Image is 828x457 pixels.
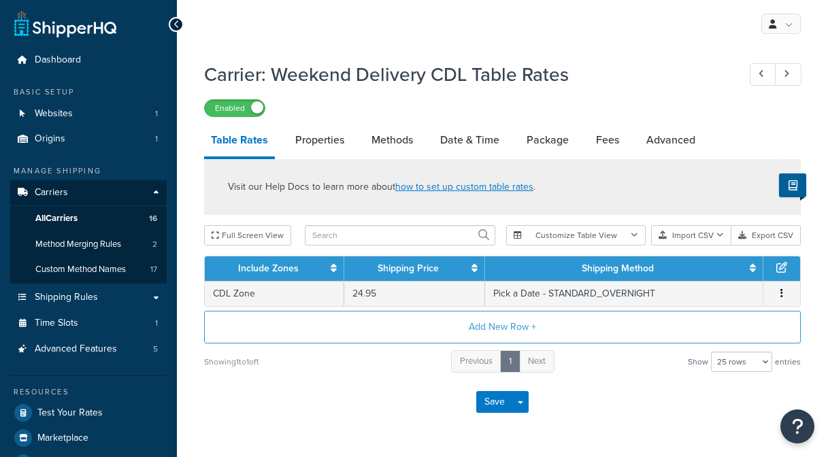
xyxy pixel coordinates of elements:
span: 17 [150,264,157,275]
span: Show [688,352,708,371]
label: Enabled [205,100,265,116]
a: Dashboard [10,48,167,73]
button: Customize Table View [506,225,646,246]
a: Fees [589,124,626,156]
td: CDL Zone [205,281,344,306]
a: Table Rates [204,124,275,159]
li: Carriers [10,180,167,284]
td: Pick a Date - STANDARD_OVERNIGHT [485,281,763,306]
a: Time Slots1 [10,311,167,336]
span: Dashboard [35,54,81,66]
a: Marketplace [10,426,167,450]
span: Next [528,354,546,367]
a: AllCarriers16 [10,206,167,231]
a: Websites1 [10,101,167,126]
a: Previous [451,350,501,373]
a: Next Record [775,63,801,86]
button: Save [476,391,513,413]
a: Properties [288,124,351,156]
div: Basic Setup [10,86,167,98]
a: Previous Record [750,63,776,86]
a: Carriers [10,180,167,205]
span: 2 [152,239,157,250]
a: Method Merging Rules2 [10,232,167,257]
span: 16 [149,213,157,224]
a: Next [519,350,554,373]
li: Websites [10,101,167,126]
a: Shipping Rules [10,285,167,310]
a: Include Zones [238,261,299,275]
span: Origins [35,133,65,145]
p: Visit our Help Docs to learn more about . [228,180,535,194]
li: Custom Method Names [10,257,167,282]
button: Export CSV [731,225,801,246]
span: All Carriers [35,213,78,224]
li: Time Slots [10,311,167,336]
span: 1 [155,108,158,120]
a: Test Your Rates [10,401,167,425]
div: Showing 1 to 1 of 1 [204,352,259,371]
li: Origins [10,126,167,152]
li: Method Merging Rules [10,232,167,257]
h1: Carrier: Weekend Delivery CDL Table Rates [204,61,725,88]
span: Shipping Rules [35,292,98,303]
button: Show Help Docs [779,173,806,197]
span: Custom Method Names [35,264,126,275]
span: Test Your Rates [37,407,103,419]
span: Marketplace [37,433,88,444]
span: Websites [35,108,73,120]
button: Add New Row + [204,311,801,343]
a: Custom Method Names17 [10,257,167,282]
span: Method Merging Rules [35,239,121,250]
a: Shipping Price [378,261,439,275]
a: Date & Time [433,124,506,156]
div: Manage Shipping [10,165,167,177]
a: Origins1 [10,126,167,152]
span: Carriers [35,187,68,199]
a: Advanced Features5 [10,337,167,362]
a: 1 [500,350,520,373]
a: how to set up custom table rates [395,180,533,194]
span: Time Slots [35,318,78,329]
a: Shipping Method [582,261,654,275]
a: Package [520,124,576,156]
a: Advanced [640,124,702,156]
a: Methods [365,124,420,156]
span: 1 [155,318,158,329]
span: Previous [460,354,493,367]
input: Search [305,225,495,246]
div: Resources [10,386,167,398]
td: 24.95 [344,281,485,306]
button: Open Resource Center [780,409,814,443]
span: Advanced Features [35,343,117,355]
span: 5 [153,343,158,355]
span: entries [775,352,801,371]
li: Advanced Features [10,337,167,362]
button: Import CSV [651,225,731,246]
span: 1 [155,133,158,145]
button: Full Screen View [204,225,291,246]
